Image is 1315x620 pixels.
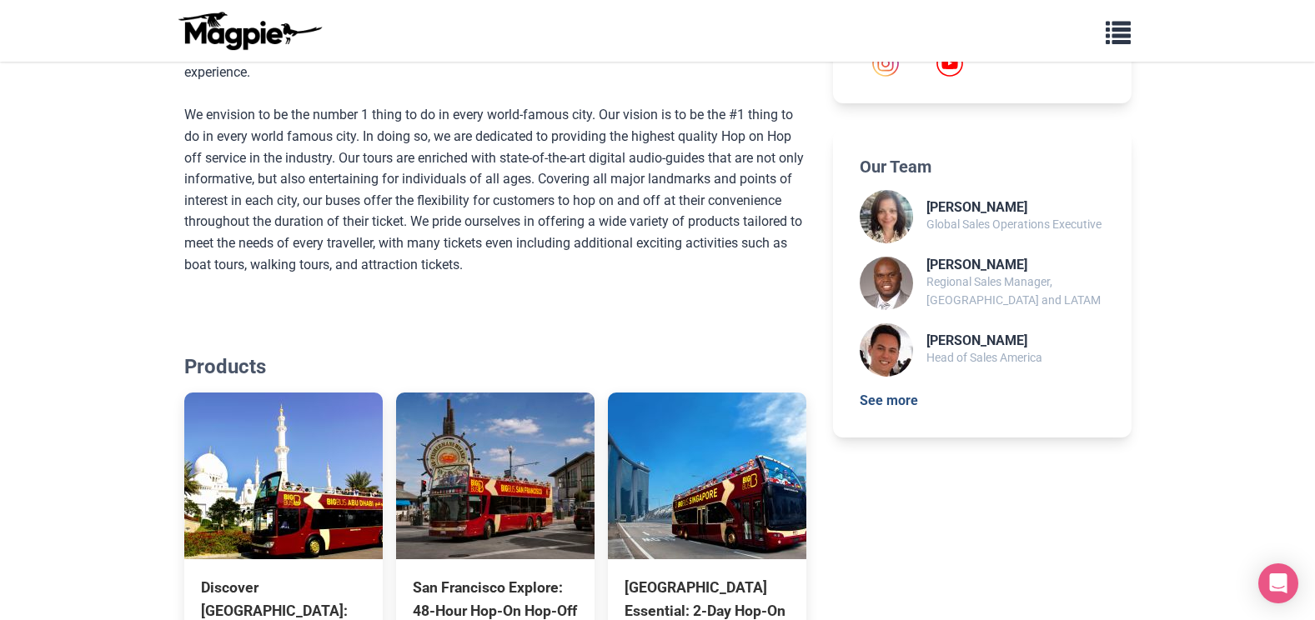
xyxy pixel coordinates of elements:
img: Tony Wong [860,323,913,377]
h3: [PERSON_NAME] [926,257,1104,272]
h2: Products [184,355,807,379]
img: San Francisco Explore: 48-Hour Hop-On Hop-Off Tour, Chinatown Walking Tour, Sunset Tour & Aquariu... [396,392,595,559]
img: Discover Abu Dhabi: 24hr Hop-On Hop-Off Sightseeing Bus Tour [184,392,383,559]
h2: Our Team [860,157,1104,177]
a: Instagram [872,50,899,77]
p: Global Sales Operations Executive [926,215,1102,233]
img: logo-ab69f6fb50320c5b225c76a69d11143b.png [174,11,324,51]
button: See more [860,390,918,412]
div: Open Intercom Messenger [1258,563,1298,603]
img: Rosie Grigorova [860,190,913,243]
h3: [PERSON_NAME] [926,332,1042,348]
img: Brian Alvarez [860,257,913,310]
img: YouTube icon [936,50,963,77]
p: Head of Sales America [926,348,1042,367]
h3: [PERSON_NAME] [926,199,1102,215]
img: Instagram icon [872,50,899,77]
a: YouTube [936,50,963,77]
img: Singapore Essential: 2-Day Hop-On Hop-Off Sightseeing Bus Tour [608,392,806,559]
p: Regional Sales Manager, [GEOGRAPHIC_DATA] and LATAM [926,272,1104,310]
